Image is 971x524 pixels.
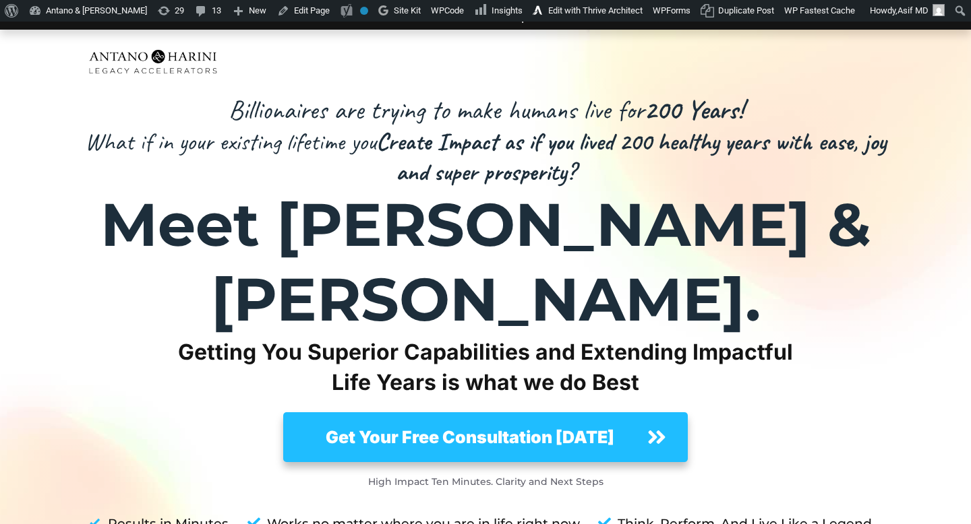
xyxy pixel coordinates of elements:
span: Asif MD [898,5,929,15]
a: Get Your Free Consultation [DATE] [283,412,688,462]
strong: 200 Years! [644,93,743,127]
p: Billionaires are trying to make humans live for [81,93,890,127]
p: What if in your existing lifetime you [81,127,890,187]
strong: Get Your Free Consultation [DATE] [326,427,614,447]
div: No index [360,7,368,15]
strong: Meet [PERSON_NAME] & [PERSON_NAME]. [100,188,871,335]
strong: Getting You Superior Capabilities and Extending Impactful Life Years is what we do Best [178,339,793,395]
strong: reate Impact as if you lived 200 healthy years with ease, joy and super prosperity? [388,126,886,187]
strong: High Impact Ten Minutes. Clarity and Next Steps [368,476,604,488]
strong: C [376,126,388,157]
span: Site Kit [394,5,421,15]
